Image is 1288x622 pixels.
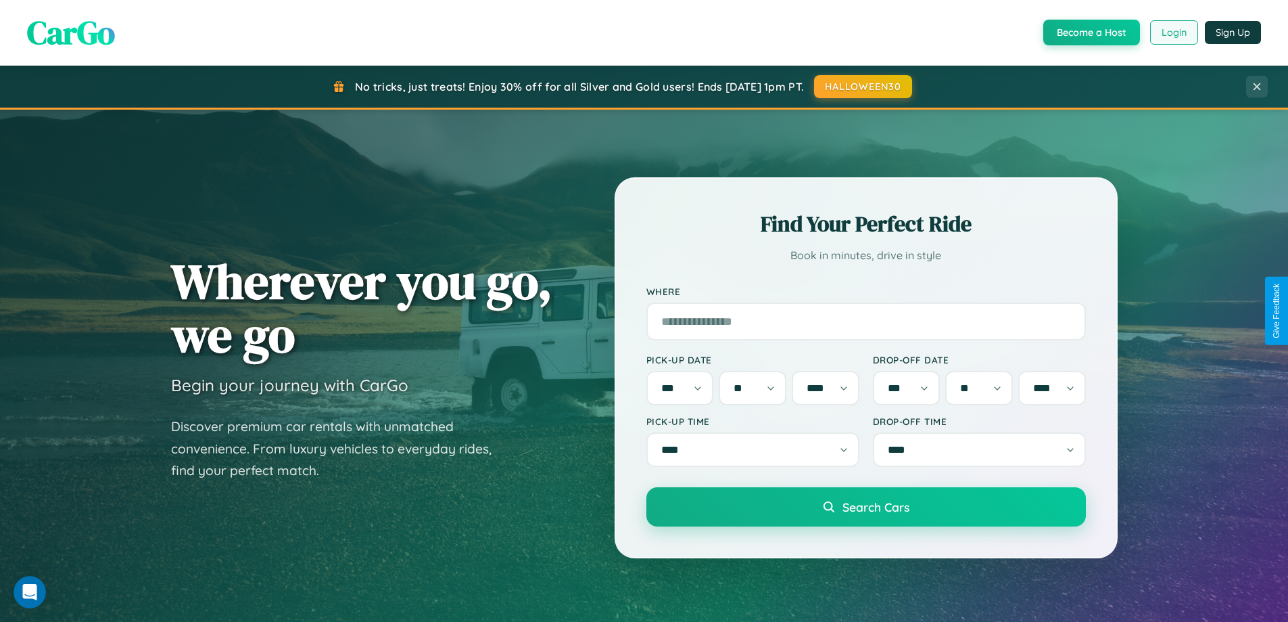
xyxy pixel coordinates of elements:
[873,416,1086,427] label: Drop-off Time
[1043,20,1140,45] button: Become a Host
[1150,20,1198,45] button: Login
[171,375,408,395] h3: Begin your journey with CarGo
[646,354,859,365] label: Pick-up Date
[1205,21,1261,44] button: Sign Up
[646,487,1086,527] button: Search Cars
[646,246,1086,265] p: Book in minutes, drive in style
[842,499,909,514] span: Search Cars
[27,10,115,55] span: CarGo
[171,254,552,361] h1: Wherever you go, we go
[14,576,46,608] iframe: Intercom live chat
[646,416,859,427] label: Pick-up Time
[873,354,1086,365] label: Drop-off Date
[355,80,804,93] span: No tricks, just treats! Enjoy 30% off for all Silver and Gold users! Ends [DATE] 1pm PT.
[814,75,912,98] button: HALLOWEEN30
[1272,284,1281,338] div: Give Feedback
[646,286,1086,297] label: Where
[171,416,509,482] p: Discover premium car rentals with unmatched convenience. From luxury vehicles to everyday rides, ...
[646,209,1086,239] h2: Find Your Perfect Ride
